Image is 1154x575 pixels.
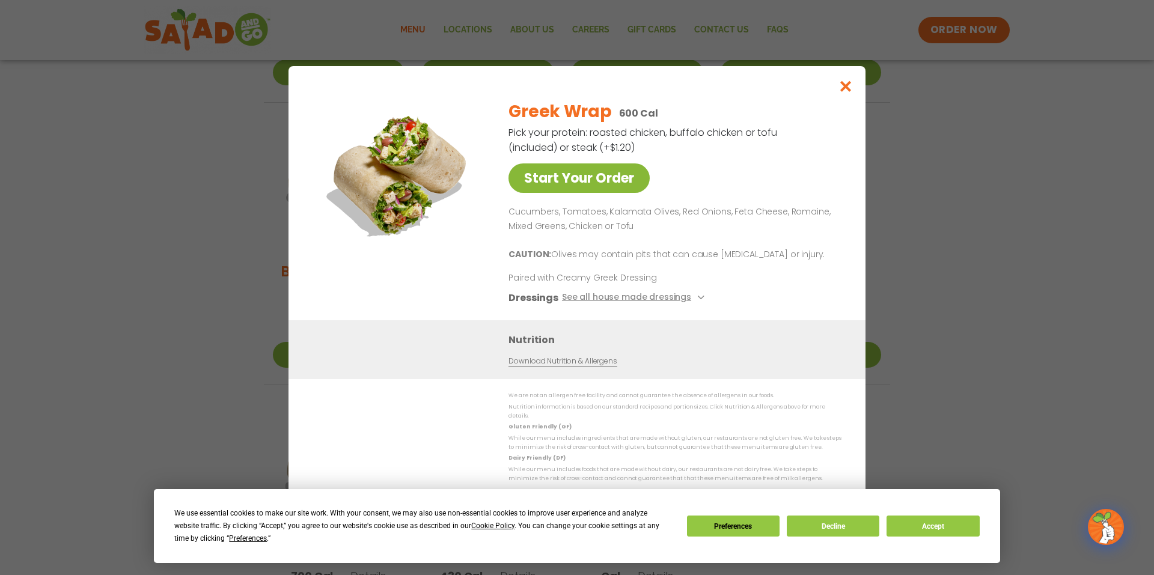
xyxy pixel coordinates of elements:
[508,454,565,461] strong: Dairy Friendly (DF)
[562,290,708,305] button: See all house made dressings
[508,332,847,347] h3: Nutrition
[508,423,571,430] strong: Gluten Friendly (GF)
[508,99,611,124] h2: Greek Wrap
[154,489,1000,563] div: Cookie Consent Prompt
[508,125,779,155] p: Pick your protein: roasted chicken, buffalo chicken or tofu (included) or steak (+$1.20)
[687,516,780,537] button: Preferences
[508,248,551,260] b: CAUTION:
[508,434,841,452] p: While our menu includes ingredients that are made without gluten, our restaurants are not gluten ...
[508,248,837,262] p: Olives may contain pits that can cause [MEDICAL_DATA] or injury.
[471,522,514,530] span: Cookie Policy
[508,205,837,234] p: Cucumbers, Tomatoes, Kalamata Olives, Red Onions, Feta Cheese, Romaine, Mixed Greens, Chicken or ...
[826,66,865,106] button: Close modal
[508,272,731,284] p: Paired with Creamy Greek Dressing
[508,163,650,193] a: Start Your Order
[887,516,979,537] button: Accept
[316,90,484,258] img: Featured product photo for Greek Wrap
[619,106,658,121] p: 600 Cal
[508,290,558,305] h3: Dressings
[508,464,841,483] p: While our menu includes foods that are made without dairy, our restaurants are not dairy free. We...
[174,507,672,545] div: We use essential cookies to make our site work. With your consent, we may also use non-essential ...
[508,356,617,367] a: Download Nutrition & Allergens
[229,534,267,543] span: Preferences
[1089,510,1123,544] img: wpChatIcon
[787,516,879,537] button: Decline
[508,391,841,400] p: We are not an allergen free facility and cannot guarantee the absence of allergens in our foods.
[508,403,841,421] p: Nutrition information is based on our standard recipes and portion sizes. Click Nutrition & Aller...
